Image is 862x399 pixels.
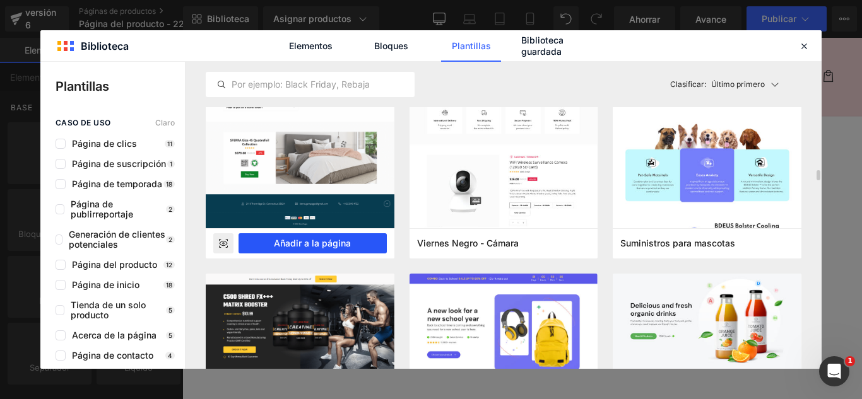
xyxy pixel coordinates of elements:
[168,236,172,243] font: 2
[665,72,802,97] button: Clasificar:Último primero
[62,29,119,55] a: Catálogo
[168,352,172,359] font: 4
[56,79,109,94] font: Plantillas
[620,238,735,248] font: Suministros para mascotas
[168,205,172,213] font: 2
[524,298,615,310] font: Añadir a la cesta
[239,233,387,253] button: Añadir a la página
[541,131,598,149] font: AJEDREZ
[206,77,414,92] input: Por ejemplo: Black Friday, Rebajas,...
[87,126,301,340] img: AJEDREZ
[155,118,175,127] font: Claro
[316,5,442,81] img: Exclusiva Perú
[521,35,564,57] font: Biblioteca guardada
[505,289,634,320] button: Añadir a la cesta
[69,229,165,250] font: Generación de clientes potenciales
[72,158,166,169] font: Página de suscripción
[170,160,172,168] font: 1
[167,140,172,147] font: 11
[24,29,62,55] a: Inicio
[126,37,167,48] font: Contacto
[670,79,706,89] font: Clasificar:
[166,281,172,289] font: 18
[72,138,137,149] font: Página de clics
[72,178,162,189] font: Página de temporada
[166,261,172,269] font: 12
[576,155,618,167] font: S/. 99.00
[72,279,139,290] font: Página de inicio
[168,332,172,339] font: 5
[374,40,408,51] font: Bloques
[546,242,593,254] font: Cantidad
[32,37,55,48] font: Inicio
[168,306,172,314] font: 5
[520,155,569,167] font: S/. 165.00
[70,37,112,48] font: Catálogo
[56,118,110,127] font: caso de uso
[119,29,175,55] a: Contacto
[452,40,491,51] font: Plantillas
[656,29,684,57] summary: Búsqueda
[72,330,156,340] font: Acerca de la página
[847,357,853,365] font: 1
[391,190,417,202] font: Título
[213,233,233,253] div: Avance
[417,238,519,248] font: Viernes Negro - Cámara
[71,199,133,219] font: Página de publirreportaje
[71,299,146,320] font: Tienda de un solo producto
[72,259,157,270] font: Página del producto
[404,213,512,225] font: Título predeterminado
[289,40,333,51] font: Elementos
[166,180,172,188] font: 18
[819,356,849,386] iframe: Chat en vivo de Intercom
[541,132,598,147] a: AJEDREZ
[274,238,351,248] font: Añadir a la página
[72,350,153,361] font: Página de contacto
[711,79,765,89] font: Último primero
